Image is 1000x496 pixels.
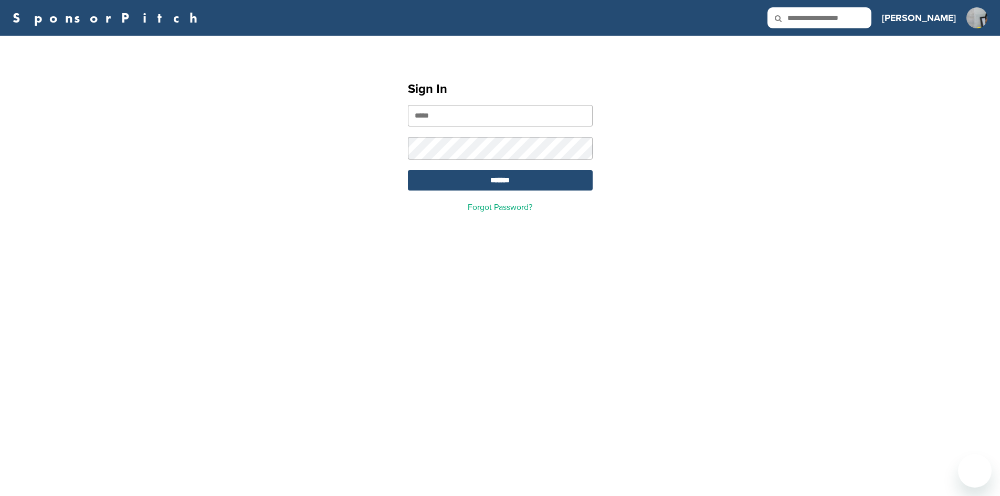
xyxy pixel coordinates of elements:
[958,454,992,488] iframe: Button to launch messaging window
[13,11,204,25] a: SponsorPitch
[468,202,532,213] a: Forgot Password?
[882,10,956,25] h3: [PERSON_NAME]
[408,80,593,99] h1: Sign In
[882,6,956,29] a: [PERSON_NAME]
